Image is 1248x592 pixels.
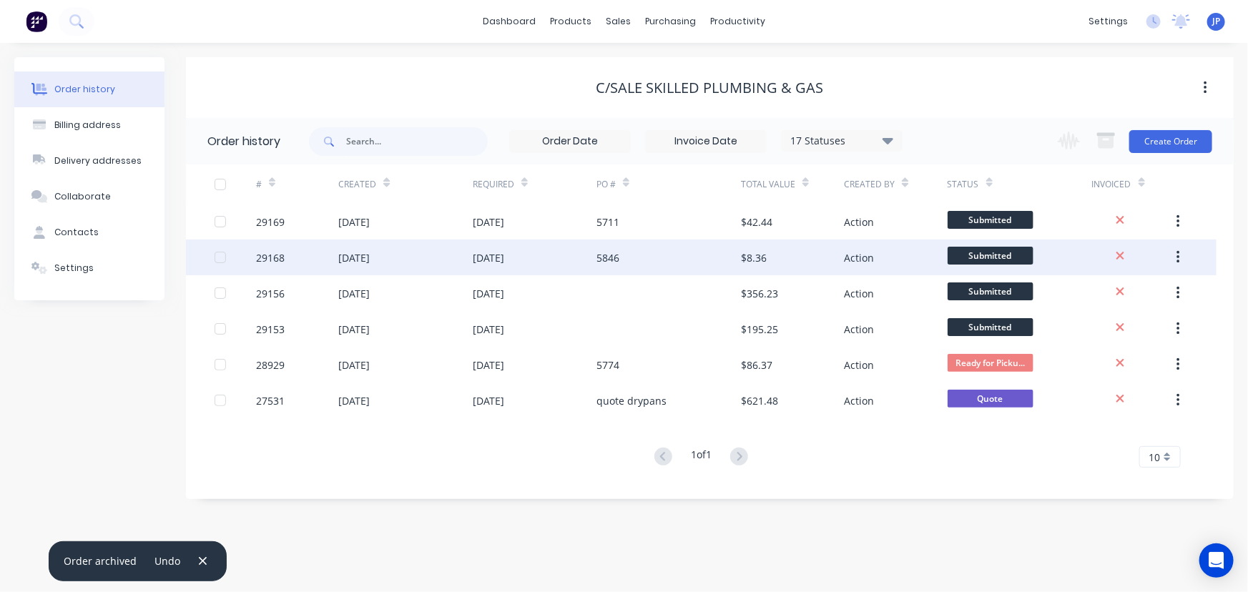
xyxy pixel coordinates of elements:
div: $86.37 [741,357,772,373]
input: Order Date [510,131,630,152]
div: [DATE] [338,393,370,408]
div: PO # [596,178,616,191]
button: Settings [14,250,164,286]
div: Status [948,164,1092,204]
button: Contacts [14,214,164,250]
div: Action [844,393,874,408]
div: [DATE] [473,393,504,408]
div: C/Sale Skilled Plumbing & Gas [596,79,824,97]
div: 29156 [256,286,285,301]
div: [DATE] [473,250,504,265]
button: Delivery addresses [14,143,164,179]
div: Required [473,164,596,204]
div: Created [338,178,376,191]
button: Billing address [14,107,164,143]
div: $8.36 [741,250,767,265]
div: Action [844,357,874,373]
div: Order archived [64,553,137,568]
div: Invoiced [1092,164,1174,204]
div: # [256,164,338,204]
span: Ready for Picku... [948,354,1033,372]
div: 29169 [256,214,285,230]
div: Open Intercom Messenger [1199,543,1234,578]
div: 17 Statuses [782,133,902,149]
div: Action [844,250,874,265]
div: sales [599,11,638,32]
div: [DATE] [338,322,370,337]
div: Status [948,178,979,191]
div: Delivery addresses [54,154,142,167]
span: JP [1212,15,1220,28]
div: purchasing [638,11,703,32]
div: 29168 [256,250,285,265]
div: [DATE] [473,322,504,337]
span: Submitted [948,282,1033,300]
div: [DATE] [338,286,370,301]
div: $42.44 [741,214,772,230]
div: $356.23 [741,286,778,301]
div: 5846 [596,250,619,265]
input: Search... [346,127,488,156]
div: Action [844,286,874,301]
span: Quote [948,390,1033,408]
button: Order history [14,71,164,107]
div: Total Value [741,164,844,204]
div: [DATE] [473,286,504,301]
div: [DATE] [338,214,370,230]
div: 29153 [256,322,285,337]
div: Created [338,164,473,204]
div: Invoiced [1092,178,1131,191]
div: Created By [844,178,895,191]
div: Order history [207,133,280,150]
span: Submitted [948,211,1033,229]
button: Undo [147,551,188,571]
div: Order history [54,83,115,96]
input: Invoice Date [646,131,766,152]
span: 10 [1149,450,1160,465]
div: Collaborate [54,190,111,203]
div: $195.25 [741,322,778,337]
div: [DATE] [338,250,370,265]
img: Factory [26,11,47,32]
div: Billing address [54,119,121,132]
span: Submitted [948,318,1033,336]
div: [DATE] [473,214,504,230]
a: dashboard [476,11,543,32]
div: settings [1081,11,1135,32]
div: productivity [703,11,772,32]
div: Total Value [741,178,795,191]
div: Settings [54,262,94,275]
div: Required [473,178,514,191]
div: 28929 [256,357,285,373]
div: # [256,178,262,191]
div: 27531 [256,393,285,408]
div: 1 of 1 [691,447,712,468]
div: Contacts [54,226,99,239]
button: Collaborate [14,179,164,214]
div: Action [844,322,874,337]
div: quote drypans [596,393,667,408]
span: Submitted [948,247,1033,265]
div: 5774 [596,357,619,373]
div: products [543,11,599,32]
div: [DATE] [338,357,370,373]
div: PO # [596,164,741,204]
div: Created By [844,164,947,204]
div: Action [844,214,874,230]
div: $621.48 [741,393,778,408]
div: 5711 [596,214,619,230]
div: [DATE] [473,357,504,373]
button: Create Order [1129,130,1212,153]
